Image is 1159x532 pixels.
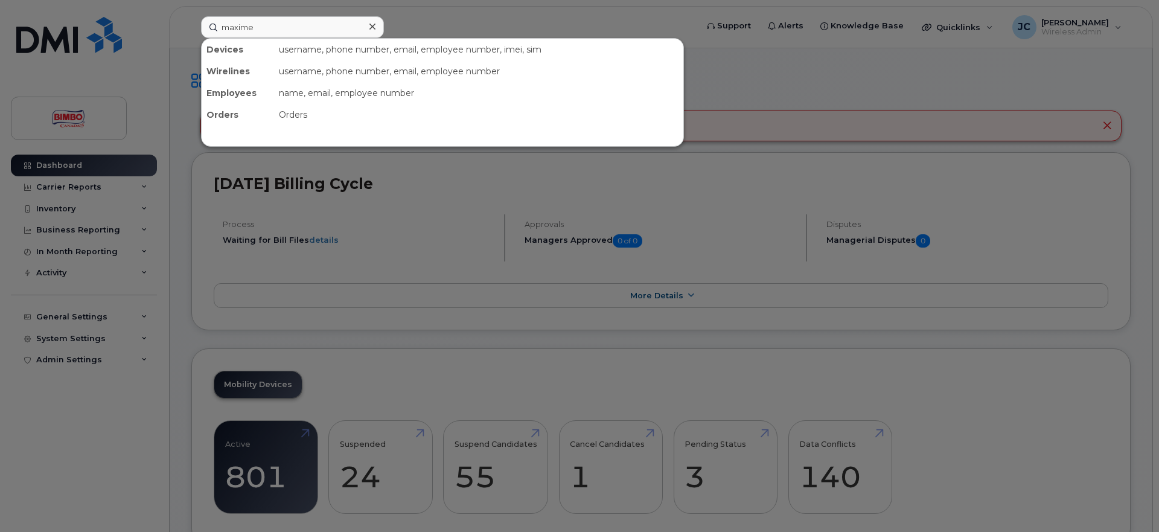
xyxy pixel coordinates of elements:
[202,104,274,126] div: Orders
[202,60,274,82] div: Wirelines
[274,82,683,104] div: name, email, employee number
[274,39,683,60] div: username, phone number, email, employee number, imei, sim
[202,39,274,60] div: Devices
[202,82,274,104] div: Employees
[274,104,683,126] div: Orders
[274,60,683,82] div: username, phone number, email, employee number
